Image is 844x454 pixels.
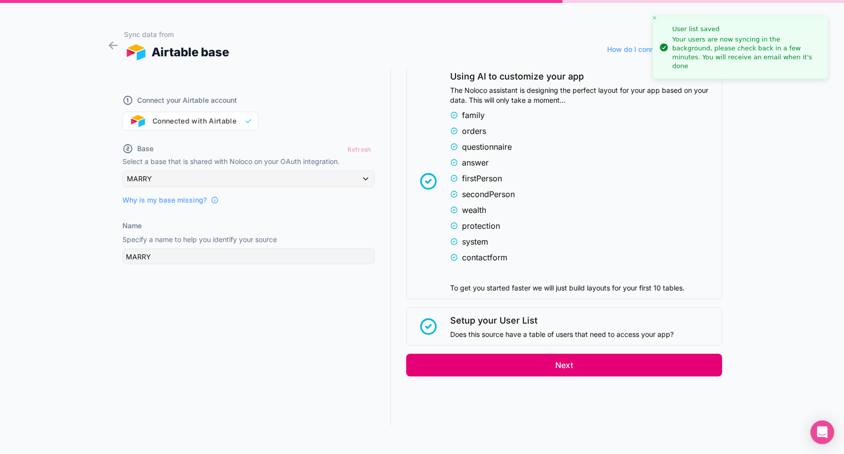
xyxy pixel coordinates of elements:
a: Why is my base missing? [122,195,219,205]
a: How do I connect my Airtable base? [607,44,738,54]
span: answer [462,157,489,168]
span: Using AI to customize your app [450,70,716,83]
p: Specify a name to help you identify your source [122,235,375,245]
button: MARRY [122,170,375,187]
span: Does this source have a table of users that need to access your app? [450,330,674,339]
span: system [462,236,488,248]
span: MARRY [127,174,152,184]
img: AIRTABLE [124,44,148,60]
div: Airtable base [124,43,230,61]
span: How do I connect my Airtable base? [607,44,726,54]
button: Next [406,354,722,376]
span: protection [462,220,500,232]
p: Select a base that is shared with Noloco on your OAuth integration. [122,157,375,166]
span: wealth [462,204,486,216]
span: secondPerson [462,188,515,200]
span: Connect your Airtable account [137,95,237,105]
span: questionnaire [462,141,512,153]
div: Your users are now syncing in the background, please check back in a few minutes. You will receiv... [672,35,820,71]
span: family [462,109,485,121]
label: Name [122,221,142,231]
div: User list saved [672,24,820,34]
span: contactform [462,251,507,263]
span: The Noloco assistant is designing the perfect layout for your app based on your data. This will o... [450,85,716,105]
span: To get you started faster we will just build layouts for your first 10 tables. [450,283,716,293]
h1: Sync data from [124,30,230,40]
span: Base [137,144,153,154]
span: Setup your User List [450,314,674,328]
span: orders [462,125,486,137]
button: Close toast [650,13,659,23]
div: Open Intercom Messenger [810,420,834,444]
span: Why is my base missing? [122,195,207,205]
span: firstPerson [462,172,502,184]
